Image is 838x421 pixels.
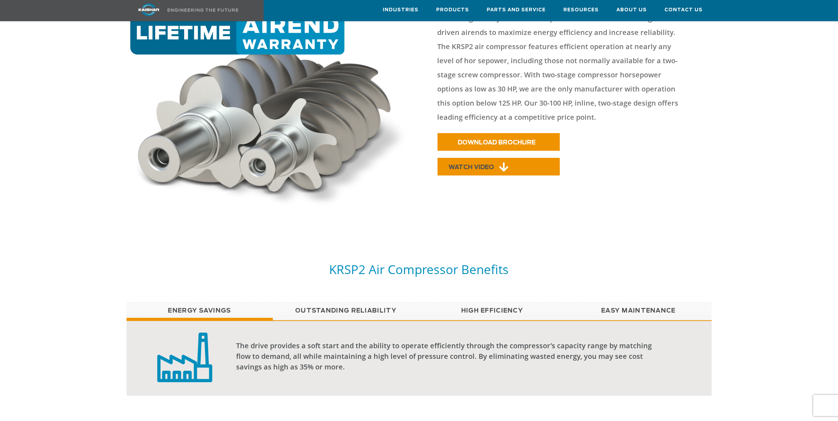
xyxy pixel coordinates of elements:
[617,6,647,14] span: About Us
[436,0,469,19] a: Products
[438,158,560,176] a: WATCH VIDEO
[449,164,494,170] span: WATCH VIDEO
[565,302,712,320] a: Easy Maintenance
[383,0,419,19] a: Industries
[157,332,212,383] img: low capital investment badge
[127,11,415,212] img: warranty
[273,302,419,320] a: Outstanding Reliability
[564,0,599,19] a: Resources
[438,11,688,124] p: A two-stage rotary screw air compressor contains two sets of gear-driven airends to maximize ener...
[458,140,536,146] span: DOWNLOAD BROCHURE
[127,302,273,320] a: Energy Savings
[122,4,175,16] img: kaishan logo
[665,6,703,14] span: Contact Us
[383,6,419,14] span: Industries
[438,133,560,151] a: DOWNLOAD BROCHURE
[487,6,546,14] span: Parts and Service
[665,0,703,19] a: Contact Us
[236,340,664,372] div: The drive provides a soft start and the ability to operate efficiently through the compressor’s c...
[617,0,647,19] a: About Us
[127,261,712,277] h5: KRSP2 Air Compressor Benefits
[487,0,546,19] a: Parts and Service
[168,8,238,12] img: Engineering the future
[127,320,712,396] div: Energy Savings
[419,302,565,320] a: High Efficiency
[564,6,599,14] span: Resources
[436,6,469,14] span: Products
